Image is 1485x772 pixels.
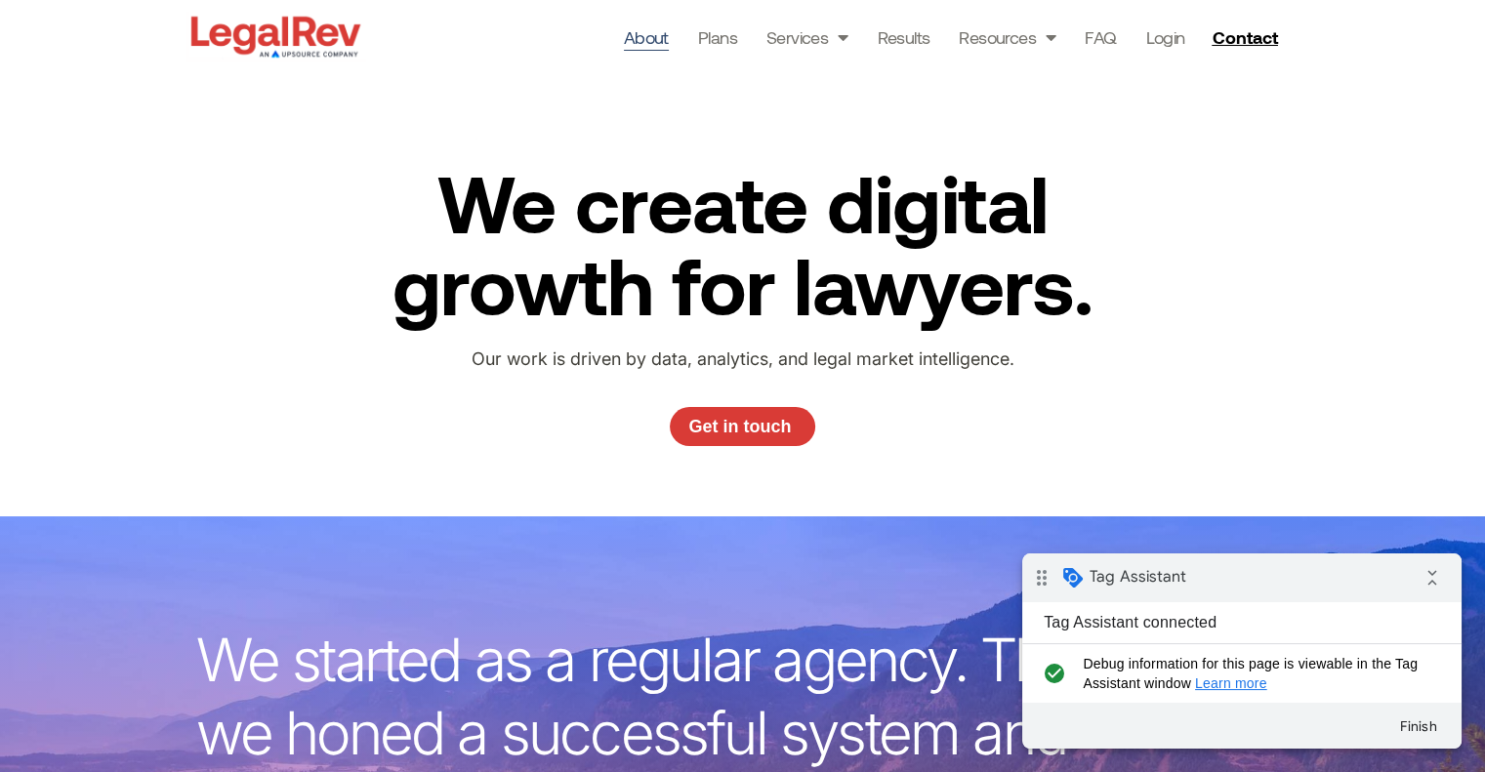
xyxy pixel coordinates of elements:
[1204,21,1290,53] a: Contact
[688,418,791,435] span: Get in touch
[624,23,669,51] a: About
[1085,23,1116,51] a: FAQ
[67,13,164,32] span: Tag Assistant
[353,161,1133,325] h2: We create digital growth for lawyers.
[391,5,430,44] i: Collapse debug badge
[959,23,1055,51] a: Resources
[61,101,407,140] span: Debug information for this page is viewable in the Tag Assistant window
[173,122,245,138] a: Learn more
[877,23,929,51] a: Results
[16,101,48,140] i: check_circle
[670,407,816,446] a: Get in touch
[1212,28,1277,46] span: Contact
[698,23,737,51] a: Plans
[766,23,848,51] a: Services
[420,345,1065,374] p: Our work is driven by data, analytics, and legal market intelligence.
[1145,23,1184,51] a: Login
[361,155,432,190] button: Finish
[624,23,1185,51] nav: Menu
